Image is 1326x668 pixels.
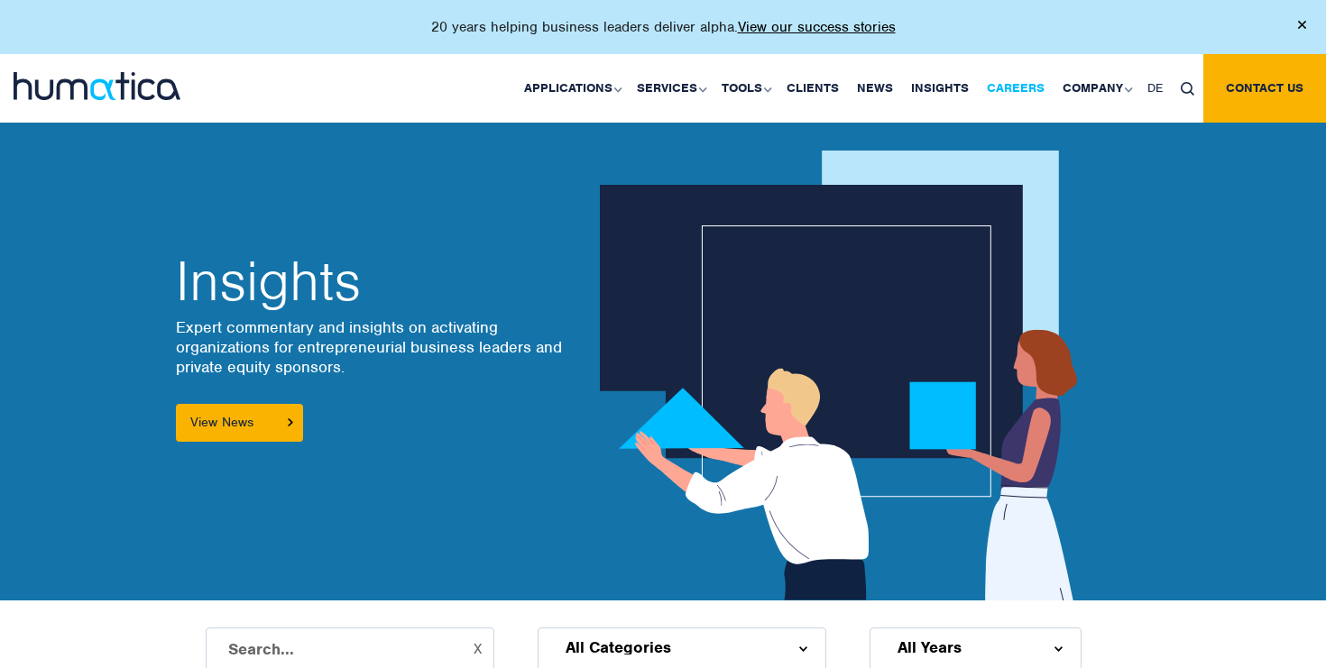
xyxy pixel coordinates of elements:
p: Expert commentary and insights on activating organizations for entrepreneurial business leaders a... [176,317,564,377]
img: logo [14,72,180,100]
a: News [848,54,902,123]
a: View News [176,404,303,442]
span: All Categories [566,640,671,654]
img: d_arroww [799,646,807,652]
a: Insights [902,54,978,123]
a: View our success stories [738,18,896,36]
img: search_icon [1181,82,1194,96]
img: d_arroww [1054,646,1063,652]
img: arrowicon [288,418,293,426]
img: about_banner1 [600,151,1097,600]
a: Contact us [1203,54,1326,123]
a: Company [1054,54,1138,123]
span: DE [1147,80,1163,96]
a: DE [1138,54,1172,123]
a: Services [628,54,713,123]
a: Applications [515,54,628,123]
span: All Years [898,640,962,654]
a: Careers [978,54,1054,123]
h2: Insights [176,254,564,308]
a: Clients [778,54,848,123]
a: Tools [713,54,778,123]
p: 20 years helping business leaders deliver alpha. [431,18,896,36]
button: X [474,642,482,656]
